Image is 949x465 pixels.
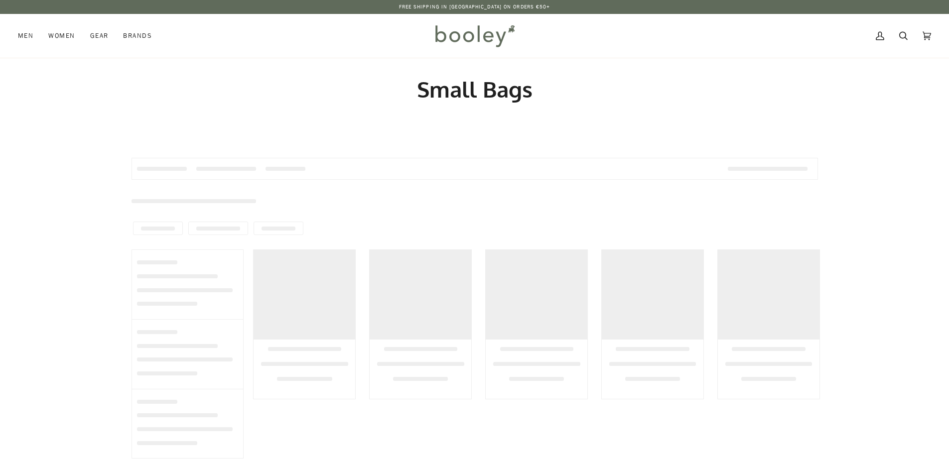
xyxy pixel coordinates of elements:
[123,31,152,41] span: Brands
[18,14,41,58] a: Men
[116,14,159,58] a: Brands
[431,21,518,50] img: Booley
[18,31,33,41] span: Men
[41,14,82,58] a: Women
[48,31,75,41] span: Women
[83,14,116,58] a: Gear
[132,76,818,103] h1: Small Bags
[90,31,109,41] span: Gear
[399,3,550,11] p: Free Shipping in [GEOGRAPHIC_DATA] on Orders €50+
